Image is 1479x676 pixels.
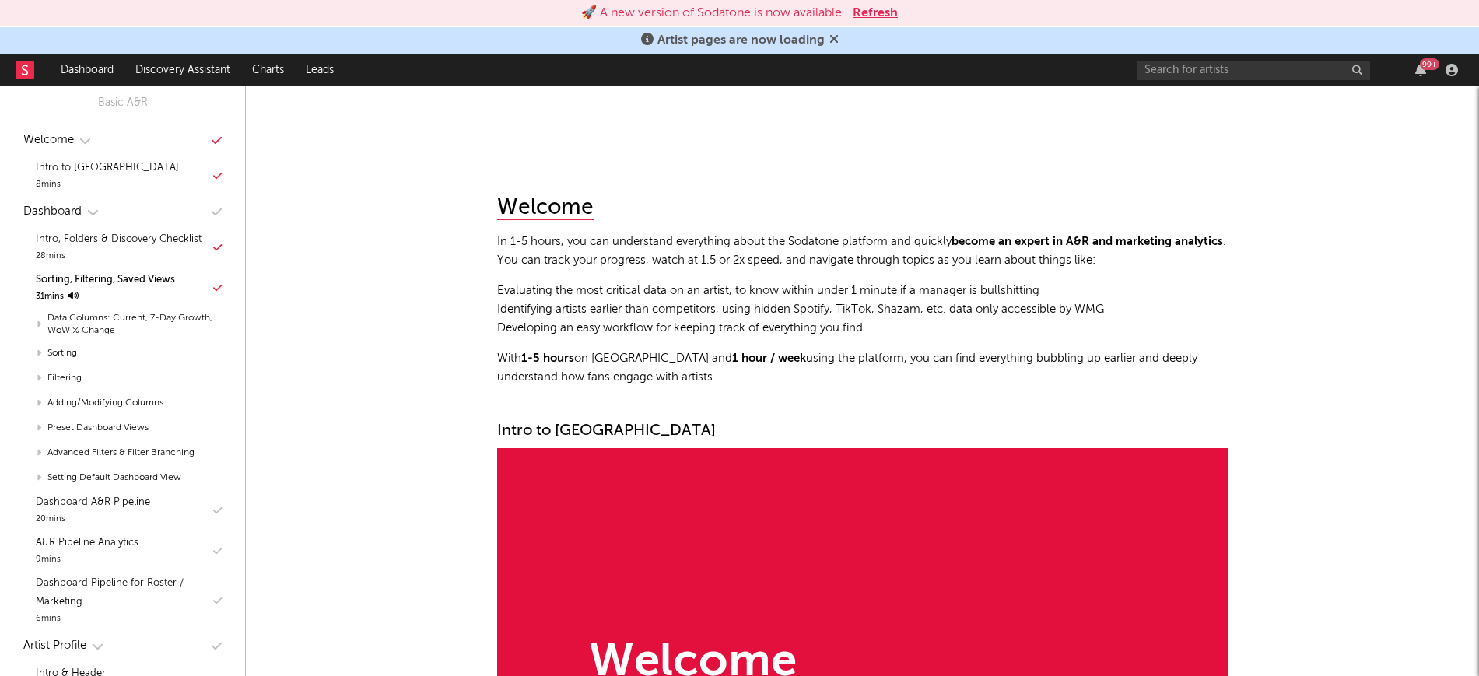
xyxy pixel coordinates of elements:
[16,308,230,341] div: Data Columns: Current, 7-Day Growth, WoW % Change
[497,422,1228,440] div: Intro to [GEOGRAPHIC_DATA]
[36,230,202,249] div: Intro, Folders & Discovery Checklist
[241,54,295,86] a: Charts
[36,493,150,512] div: Dashboard A&R Pipeline
[124,54,241,86] a: Discovery Assistant
[16,366,230,391] div: Filtering
[36,552,138,568] div: 9 mins
[23,202,82,221] div: Dashboard
[36,534,138,552] div: A&R Pipeline Analytics
[952,236,1223,247] strong: become an expert in A&R and marketing analytics
[1415,64,1426,76] button: 99+
[497,197,594,220] div: Welcome
[1137,61,1370,80] input: Search for artists
[497,349,1228,387] p: With on [GEOGRAPHIC_DATA] and using the platform, you can find everything bubbling up earlier and...
[36,611,209,627] div: 6 mins
[581,4,845,23] div: 🚀 A new version of Sodatone is now available.
[657,34,825,47] span: Artist pages are now loading
[497,282,1228,300] li: Evaluating the most critical data on an artist, to know within under 1 minute if a manager is bul...
[16,415,230,440] div: Preset Dashboard Views
[36,159,179,177] div: Intro to [GEOGRAPHIC_DATA]
[497,233,1228,270] p: In 1-5 hours, you can understand everything about the Sodatone platform and quickly . You can tra...
[1420,58,1439,70] div: 99 +
[829,34,839,47] span: Dismiss
[497,300,1228,319] li: Identifying artists earlier than competitors, using hidden Spotify, TikTok, Shazam, etc. data onl...
[16,391,230,415] div: Adding/Modifying Columns
[295,54,345,86] a: Leads
[853,4,898,23] button: Refresh
[16,465,230,490] div: Setting Default Dashboard View
[36,512,150,527] div: 20 mins
[36,574,209,611] div: Dashboard Pipeline for Roster / Marketing
[16,440,230,465] div: Advanced Filters & Filter Branching
[36,271,175,289] div: Sorting, Filtering, Saved Views
[521,352,574,364] strong: 1-5 hours
[50,54,124,86] a: Dashboard
[16,341,230,366] div: Sorting
[98,93,148,112] div: Basic A&R
[23,131,74,149] div: Welcome
[497,319,1228,338] li: Developing an easy workflow for keeping track of everything you find
[732,352,806,364] strong: 1 hour / week
[36,177,179,193] div: 8 mins
[23,636,86,655] div: Artist Profile
[36,249,202,264] div: 28 mins
[36,289,175,305] div: 31 mins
